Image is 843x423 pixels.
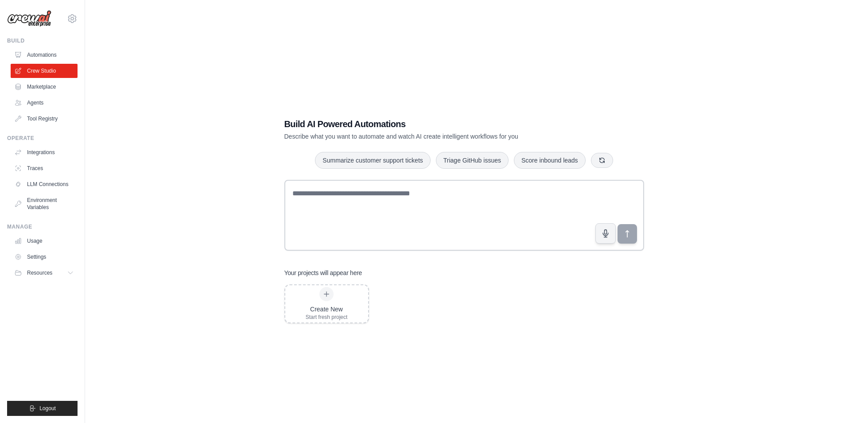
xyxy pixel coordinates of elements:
a: Environment Variables [11,193,78,214]
a: Traces [11,161,78,175]
div: Chat-Widget [799,380,843,423]
a: Agents [11,96,78,110]
img: Logo [7,10,51,27]
button: Get new suggestions [591,153,613,168]
p: Describe what you want to automate and watch AI create intelligent workflows for you [284,132,582,141]
div: Start fresh project [306,314,348,321]
a: Integrations [11,145,78,159]
div: Create New [306,305,348,314]
a: Usage [11,234,78,248]
a: Tool Registry [11,112,78,126]
button: Summarize customer support tickets [315,152,430,169]
div: Operate [7,135,78,142]
a: LLM Connections [11,177,78,191]
h1: Build AI Powered Automations [284,118,582,130]
div: Build [7,37,78,44]
span: Logout [39,405,56,412]
h3: Your projects will appear here [284,268,362,277]
a: Automations [11,48,78,62]
button: Logout [7,401,78,416]
a: Marketplace [11,80,78,94]
button: Click to speak your automation idea [595,223,616,244]
button: Triage GitHub issues [436,152,509,169]
span: Resources [27,269,52,276]
a: Settings [11,250,78,264]
a: Crew Studio [11,64,78,78]
button: Score inbound leads [514,152,586,169]
button: Resources [11,266,78,280]
iframe: Chat Widget [799,380,843,423]
div: Manage [7,223,78,230]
